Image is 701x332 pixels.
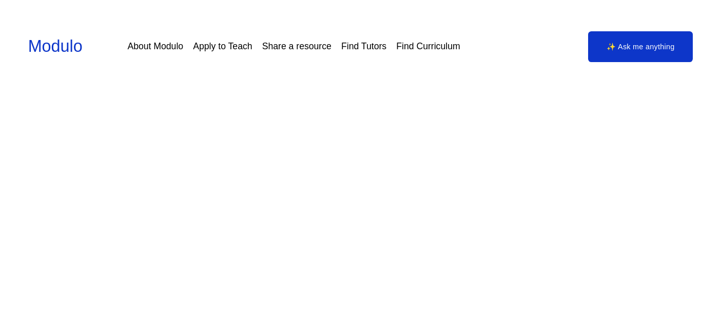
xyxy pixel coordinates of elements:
[560,42,571,52] a: Twitter
[539,42,550,52] a: Instagram
[262,37,332,55] a: Share a resource
[127,37,183,55] a: About Modulo
[478,42,489,52] a: Apple Podcasts
[193,37,252,55] a: Apply to Teach
[519,42,530,52] a: Facebook
[498,42,509,52] a: YouTube
[588,31,693,62] a: ✨ Ask me anything
[396,37,460,55] a: Find Curriculum
[341,37,386,55] a: Find Tutors
[28,37,83,55] a: Modulo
